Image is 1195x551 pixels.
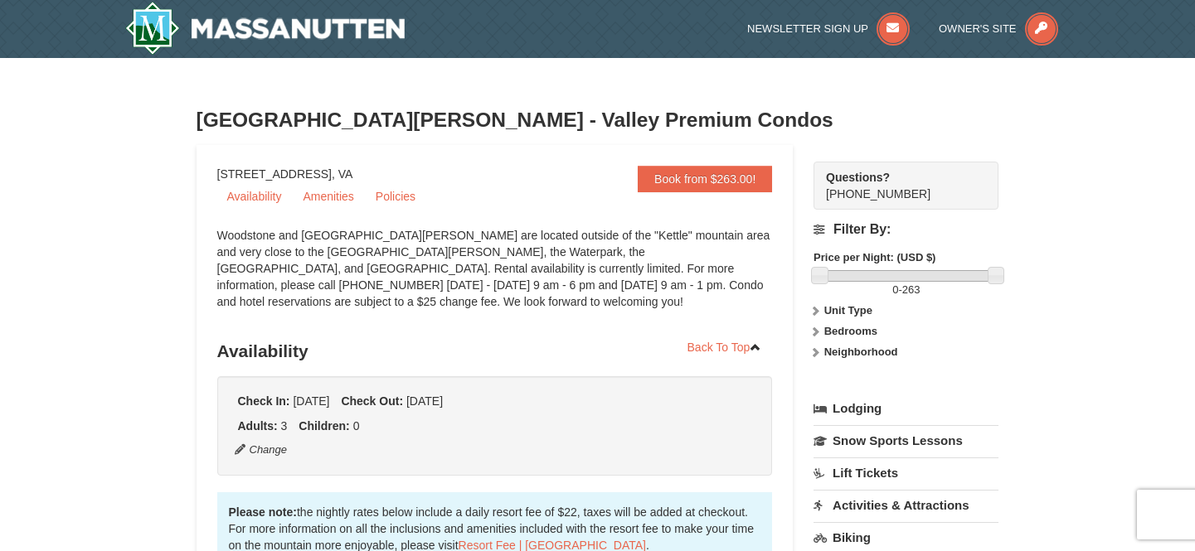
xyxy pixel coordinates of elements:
[939,22,1017,35] span: Owner's Site
[125,2,406,55] img: Massanutten Resort Logo
[824,346,898,358] strong: Neighborhood
[238,394,290,408] strong: Check In:
[341,394,403,408] strong: Check Out:
[814,394,998,423] a: Lodging
[125,2,406,55] a: Massanutten Resort
[902,283,921,296] span: 263
[299,419,349,433] strong: Children:
[293,394,329,408] span: [DATE]
[238,419,278,433] strong: Adults:
[824,304,872,317] strong: Unit Type
[814,251,935,263] strong: Price per Night: (USD $)
[892,283,898,296] span: 0
[229,505,297,519] strong: Please note:
[939,22,1058,35] a: Owner's Site
[353,419,360,433] span: 0
[638,166,772,192] a: Book from $263.00!
[814,490,998,520] a: Activities & Attractions
[217,227,773,326] div: Woodstone and [GEOGRAPHIC_DATA][PERSON_NAME] are located outside of the "Kettle" mountain area an...
[197,104,999,137] h3: [GEOGRAPHIC_DATA][PERSON_NAME] - Valley Premium Condos
[747,22,910,35] a: Newsletter Sign Up
[293,184,363,209] a: Amenities
[677,335,773,360] a: Back To Top
[281,419,288,433] span: 3
[217,335,773,368] h3: Availability
[814,457,998,488] a: Lift Tickets
[814,425,998,456] a: Snow Sports Lessons
[826,169,969,201] span: [PHONE_NUMBER]
[234,441,289,459] button: Change
[824,325,877,337] strong: Bedrooms
[814,282,998,298] label: -
[366,184,425,209] a: Policies
[217,184,292,209] a: Availability
[406,394,443,408] span: [DATE]
[747,22,868,35] span: Newsletter Sign Up
[826,171,890,184] strong: Questions?
[814,222,998,237] h4: Filter By:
